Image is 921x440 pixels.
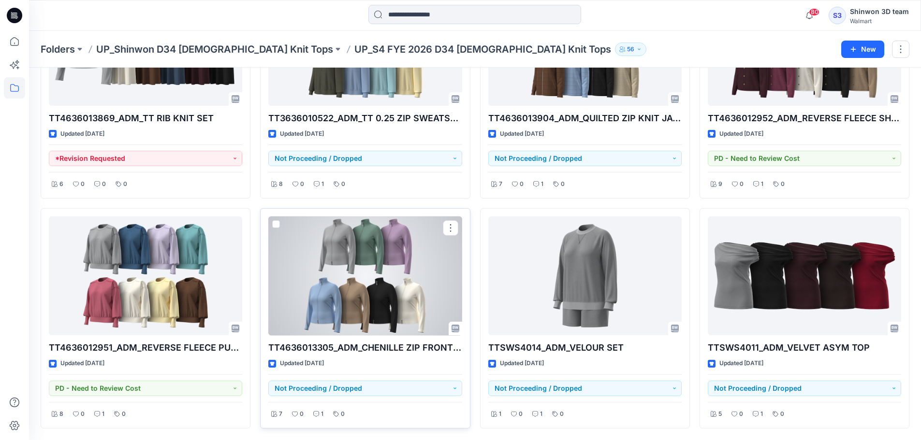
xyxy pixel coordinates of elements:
p: 0 [341,179,345,189]
div: Walmart [850,17,909,25]
p: TT4636013305_ADM_CHENILLE ZIP FRONT TOP [268,341,462,355]
a: TTSWS4011_ADM_VELVET ASYM TOP [708,216,901,336]
p: 0 [123,179,127,189]
p: 6 [59,179,63,189]
p: 0 [81,409,85,419]
p: Updated [DATE] [280,129,324,139]
p: 0 [81,179,85,189]
a: TT463601 2951_ADM_REVERSE FLEECE PULLOVER [49,216,242,336]
p: Updated [DATE] [280,358,324,369]
span: 80 [809,8,819,16]
p: 1 [760,409,763,419]
p: 5 [718,409,722,419]
p: 8 [279,179,283,189]
p: 9 [718,179,722,189]
p: Updated [DATE] [719,129,763,139]
p: 0 [739,409,743,419]
p: TT4636012952_ADM_REVERSE FLEECE SHACKET [708,112,901,125]
p: TT4636013904_ADM_QUILTED ZIP KNIT JACKET [488,112,682,125]
p: 1 [322,179,324,189]
a: Folders [41,43,75,56]
a: TTSWS4014_ADM_VELOUR SET [488,216,682,336]
p: 0 [102,179,106,189]
p: Updated [DATE] [719,358,763,369]
button: New [841,41,884,58]
a: UP_Shinwon D34 [DEMOGRAPHIC_DATA] Knit Tops [96,43,333,56]
p: TT463601﻿2951_ADM_REVERSE FLEECE PULLOVER [49,341,242,355]
p: UP_S4 FYE 2026 D34 [DEMOGRAPHIC_DATA] Knit Tops [354,43,611,56]
p: 8 [59,409,63,419]
p: 0 [341,409,345,419]
p: Updated [DATE] [60,358,104,369]
p: Updated [DATE] [500,129,544,139]
p: 0 [560,409,564,419]
p: 1 [102,409,104,419]
p: 1 [541,179,543,189]
p: 7 [279,409,282,419]
p: TT4636013869_ADM_TT RIB KNIT SET [49,112,242,125]
p: 0 [740,179,744,189]
p: 0 [519,409,523,419]
button: 56 [615,43,646,56]
p: TTSWS4014_ADM_VELOUR SET [488,341,682,355]
p: 0 [781,179,785,189]
p: 1 [540,409,542,419]
p: TT3636010522_ADM_TT 0.25 ZIP SWEATSHIRT [268,112,462,125]
p: 1 [499,409,501,419]
p: 0 [122,409,126,419]
p: TTSWS4011_ADM_VELVET ASYM TOP [708,341,901,355]
p: 56 [627,44,634,55]
p: 0 [561,179,565,189]
p: 0 [520,179,524,189]
div: Shinwon 3D team [850,6,909,17]
p: 0 [300,179,304,189]
p: 0 [300,409,304,419]
p: 7 [499,179,502,189]
p: Updated [DATE] [500,358,544,369]
p: Updated [DATE] [60,129,104,139]
p: 1 [321,409,323,419]
a: TT4636013305_ADM_CHENILLE ZIP FRONT TOP [268,216,462,336]
p: 1 [761,179,763,189]
p: 0 [780,409,784,419]
div: S3 [829,7,846,24]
